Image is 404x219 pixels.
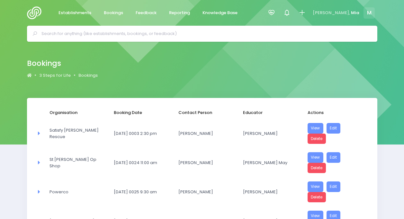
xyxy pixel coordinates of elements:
h2: Bookings [27,59,93,68]
a: Bookings [99,7,129,19]
a: Reporting [164,7,195,19]
a: Knowledge Base [197,7,243,19]
span: Mia [351,10,359,16]
img: Logo [27,6,45,19]
span: Feedback [136,10,157,16]
span: Establishments [58,10,91,16]
span: 3 Steps for Life [39,72,71,79]
span: [PERSON_NAME], [313,10,350,16]
span: Reporting [169,10,190,16]
input: Search for anything (like establishments, bookings, or feedback) [41,29,368,39]
a: Bookings [78,72,98,79]
a: Feedback [130,7,162,19]
span: Bookings [104,10,123,16]
span: M [364,7,375,19]
span: Knowledge Base [202,10,238,16]
a: Establishments [53,7,97,19]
